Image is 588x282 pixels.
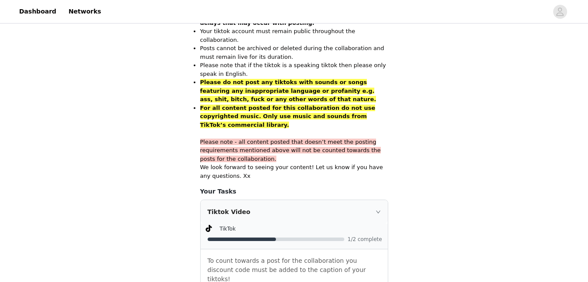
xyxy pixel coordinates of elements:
p: We look forward to seeing your content! Let us know if you have any questions. Xx [200,163,388,180]
a: Networks [63,2,106,21]
div: icon: rightTiktok Video [201,200,388,224]
span: 1/2 complete [348,237,383,242]
i: icon: right [376,209,381,214]
strong: Please do not post any tiktoks with sounds or songs featuring any inappropriate language or profa... [200,79,376,102]
p: Please note that if the tiktok is a speaking tiktok then please only speak in English. [200,61,388,78]
strong: Please update us on any delays that may occur with posting. [200,11,376,26]
span: Please note - all content posted that doesn’t meet the posting requirements mentioned above will ... [200,139,381,162]
span: TikTok [220,226,236,232]
a: Dashboard [14,2,61,21]
strong: For all content posted for this collaboration do not use copyrighted music. Only use music and so... [200,105,376,128]
p: Posts cannot be archived or deleted during the collaboration and must remain live for its duration. [200,44,388,61]
div: avatar [556,5,564,19]
h4: Your Tasks [200,187,388,196]
p: Your tiktok account must remain public throughout the collaboration. [200,27,388,44]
